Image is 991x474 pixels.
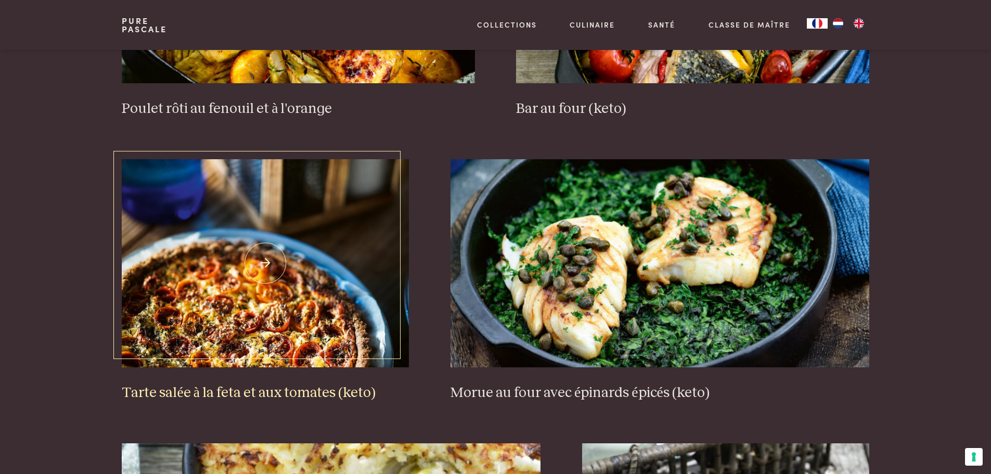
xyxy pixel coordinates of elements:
h3: Bar au four (keto) [516,100,869,118]
div: Language [807,18,828,29]
a: EN [848,18,869,29]
a: Tarte salée à la feta et aux tomates (keto) Tarte salée à la feta et aux tomates (keto) [122,159,409,402]
a: Classe de maître [709,19,790,30]
a: PurePascale [122,17,167,33]
a: Santé [648,19,675,30]
img: Morue au four avec épinards épicés (keto) [451,159,869,367]
a: NL [828,18,848,29]
h3: Morue au four avec épinards épicés (keto) [451,384,869,402]
aside: Language selected: Français [807,18,869,29]
img: Tarte salée à la feta et aux tomates (keto) [122,159,409,367]
a: Culinaire [570,19,615,30]
button: Vos préférences en matière de consentement pour les technologies de suivi [965,448,983,466]
h3: Poulet rôti au fenouil et à l'orange [122,100,474,118]
a: Morue au four avec épinards épicés (keto) Morue au four avec épinards épicés (keto) [451,159,869,402]
ul: Language list [828,18,869,29]
a: Collections [477,19,537,30]
h3: Tarte salée à la feta et aux tomates (keto) [122,384,409,402]
a: FR [807,18,828,29]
